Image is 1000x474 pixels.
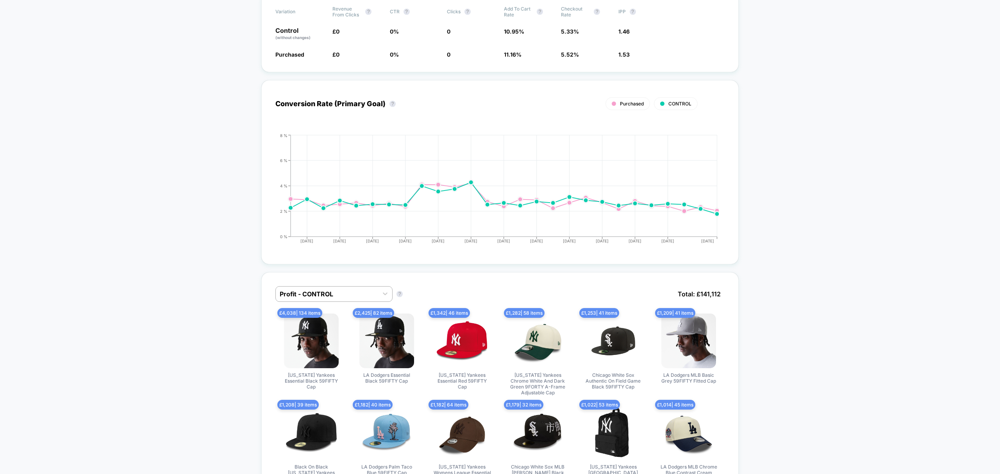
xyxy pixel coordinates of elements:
span: Purchased [620,101,644,107]
span: [US_STATE] Yankees Essential Red 59FIFTY Cap [433,372,491,390]
img: LA Dodgers Essential Black 59FIFTY Cap [359,314,414,368]
tspan: 2 % [280,208,287,213]
span: [US_STATE] Yankees Essential Black 59FIFTY Cap [282,372,341,390]
span: Revenue From Clicks [332,6,361,18]
img: New York Yankees Essential Black 59FIFTY Cap [284,314,339,368]
button: ? [396,291,403,297]
span: £ 1,014 | 45 items [655,400,695,410]
span: £ 1,209 | 41 items [655,308,695,318]
img: New York Yankees Chrome White And Dark Green 9FORTY A-Frame Adjustable Cap [511,314,565,368]
tspan: [DATE] [563,239,576,243]
span: Clicks [447,9,461,14]
img: New York Yankees Womens League Essential Dark Brown 9FORTY Adjustable Cap [435,405,489,460]
span: 11.16 % [504,51,521,58]
button: ? [537,9,543,15]
button: ? [365,9,371,15]
tspan: 8 % [280,133,287,137]
span: CONTROL [668,101,691,107]
span: 0 % [390,28,399,35]
tspan: [DATE] [432,239,445,243]
tspan: [DATE] [498,239,511,243]
span: £ 1,282 | 58 items [504,308,545,318]
span: 0 [447,28,450,35]
img: Black On Black New York Yankees Black 59FIFTY Fitted Cap [284,405,339,460]
button: ? [404,9,410,15]
span: Total: £ 141,112 [674,286,725,302]
img: Chicago White Sox Authentic On Field Game Black 59FIFTY Cap [586,314,641,368]
span: Chicago White Sox Authentic On Field Game Black 59FIFTY Cap [584,372,643,390]
span: 10.95 % [504,28,524,35]
tspan: [DATE] [465,239,478,243]
tspan: [DATE] [530,239,543,243]
span: 5.33 % [561,28,579,35]
span: 0 % [390,51,399,58]
span: £ 1,208 | 39 items [277,400,319,410]
button: ? [464,9,471,15]
tspan: [DATE] [596,239,609,243]
span: 1.46 [618,28,630,35]
button: ? [630,9,636,15]
span: 0 [447,51,450,58]
span: £ 1,182 | 64 items [429,400,468,410]
div: CONVERSION_RATE [268,133,717,250]
span: [US_STATE] Yankees Chrome White And Dark Green 9FORTY A-Frame Adjustable Cap [509,372,567,396]
span: 0 [336,28,339,35]
span: Checkout Rate [561,6,590,18]
img: LA Dodgers MLB Chrome Blue Contrast Cream 9FORTY A-Frame Adjustable Cap [661,405,716,460]
tspan: [DATE] [661,239,674,243]
button: ? [594,9,600,15]
tspan: [DATE] [366,239,379,243]
span: 1.53 [618,51,630,58]
img: LA Dodgers MLB Basic Grey 59FIFTY Fitted Cap [661,314,716,368]
span: £ 1,022 | 53 items [579,400,620,410]
span: IPP [618,9,626,14]
span: (without changes) [275,35,311,40]
span: Add To Cart Rate [504,6,533,18]
span: CTR [390,9,400,14]
tspan: [DATE] [629,239,641,243]
img: Chicago White Sox MLB Poly Kanji Black 59FIFTY Fitted Cap [511,405,565,460]
span: £ 1,342 | 46 items [429,308,470,318]
span: Purchased [275,51,304,58]
tspan: [DATE] [399,239,412,243]
tspan: [DATE] [701,239,714,243]
span: Variation [275,6,318,18]
span: £ 1,179 | 32 items [504,400,543,410]
span: LA Dodgers Essential Black 59FIFTY Cap [357,372,416,384]
tspan: [DATE] [334,239,346,243]
button: ? [389,101,396,107]
span: £ 1,182 | 40 items [353,400,393,410]
span: £ 4,038 | 134 items [277,308,322,318]
img: LA Dodgers Palm Taco Blue 59FIFTY Cap [359,405,414,460]
span: £ 2,425 | 82 items [353,308,394,318]
span: £ [332,28,339,35]
span: 0 [336,51,339,58]
span: 5.52 % [561,51,579,58]
span: £ 1,253 | 41 items [579,308,619,318]
p: Control [275,27,325,41]
span: LA Dodgers MLB Basic Grey 59FIFTY Fitted Cap [659,372,718,384]
span: £ [332,51,339,58]
tspan: 0 % [280,234,287,239]
tspan: 6 % [280,158,287,162]
img: New York Yankees Essential Red 59FIFTY Cap [435,314,489,368]
tspan: [DATE] [301,239,314,243]
img: New York Yankees Black Stadium Backpack [586,405,641,460]
tspan: 4 % [280,183,287,188]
